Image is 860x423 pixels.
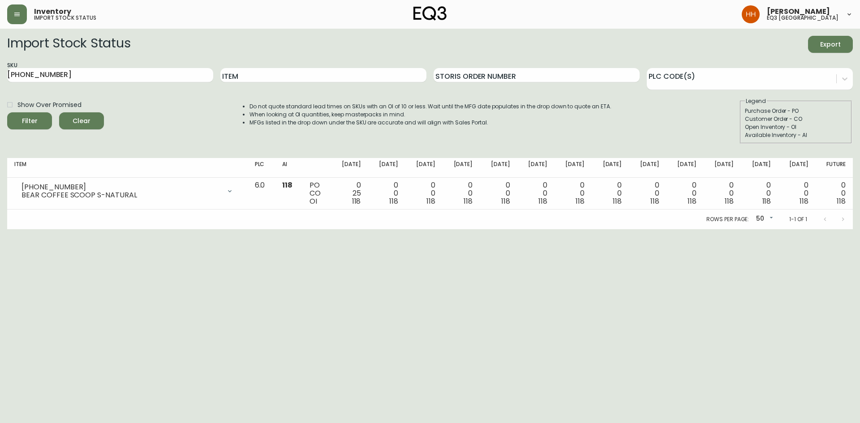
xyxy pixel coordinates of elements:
[823,181,846,205] div: 0 0
[7,112,52,129] button: Filter
[249,111,611,119] li: When looking at OI quantities, keep masterpacks in mind.
[555,158,592,178] th: [DATE]
[629,158,666,178] th: [DATE]
[789,215,807,223] p: 1-1 of 1
[282,180,292,190] span: 118
[816,158,853,178] th: Future
[14,181,241,201] div: [PHONE_NUMBER]BEAR COFFEE SCOOP S-NATURAL
[249,119,611,127] li: MFGs listed in the drop down under the SKU are accurate and will align with Sales Portal.
[413,6,447,21] img: logo
[592,158,629,178] th: [DATE]
[666,158,704,178] th: [DATE]
[248,158,275,178] th: PLC
[275,158,302,178] th: AI
[745,97,767,105] legend: Legend
[413,181,435,205] div: 0 0
[501,196,510,206] span: 118
[464,196,473,206] span: 118
[837,196,846,206] span: 118
[745,107,847,115] div: Purchase Order - PO
[745,123,847,131] div: Open Inventory - OI
[767,15,838,21] h5: eq3 [GEOGRAPHIC_DATA]
[800,196,808,206] span: 118
[745,131,847,139] div: Available Inventory - AI
[480,158,517,178] th: [DATE]
[426,196,435,206] span: 118
[538,196,547,206] span: 118
[650,196,659,206] span: 118
[711,181,734,205] div: 0 0
[66,115,97,127] span: Clear
[785,181,808,205] div: 0 0
[706,215,749,223] p: Rows per page:
[310,181,323,205] div: PO CO
[808,36,853,53] button: Export
[674,181,697,205] div: 0 0
[22,115,38,127] div: Filter
[338,181,361,205] div: 0 25
[517,158,555,178] th: [DATE]
[599,181,622,205] div: 0 0
[576,196,585,206] span: 118
[688,196,697,206] span: 118
[248,178,275,209] td: 6.0
[742,5,760,23] img: 6b766095664b4c6b511bd6e414aa3971
[375,181,398,205] div: 0 0
[562,181,585,205] div: 0 0
[21,191,221,199] div: BEAR COFFEE SCOOP S-NATURAL
[352,196,361,206] span: 118
[59,112,104,129] button: Clear
[487,181,510,205] div: 0 0
[405,158,443,178] th: [DATE]
[443,158,480,178] th: [DATE]
[767,8,830,15] span: [PERSON_NAME]
[745,115,847,123] div: Customer Order - CO
[34,15,96,21] h5: import stock status
[368,158,405,178] th: [DATE]
[21,183,221,191] div: [PHONE_NUMBER]
[778,158,815,178] th: [DATE]
[613,196,622,206] span: 118
[249,103,611,111] li: Do not quote standard lead times on SKUs with an OI of 10 or less. Wait until the MFG date popula...
[7,36,130,53] h2: Import Stock Status
[725,196,734,206] span: 118
[389,196,398,206] span: 118
[450,181,473,205] div: 0 0
[34,8,71,15] span: Inventory
[741,158,778,178] th: [DATE]
[525,181,547,205] div: 0 0
[331,158,368,178] th: [DATE]
[815,39,846,50] span: Export
[752,212,775,226] div: 50
[748,181,771,205] div: 0 0
[17,100,82,110] span: Show Over Promised
[762,196,771,206] span: 118
[704,158,741,178] th: [DATE]
[310,196,317,206] span: OI
[636,181,659,205] div: 0 0
[7,158,248,178] th: Item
